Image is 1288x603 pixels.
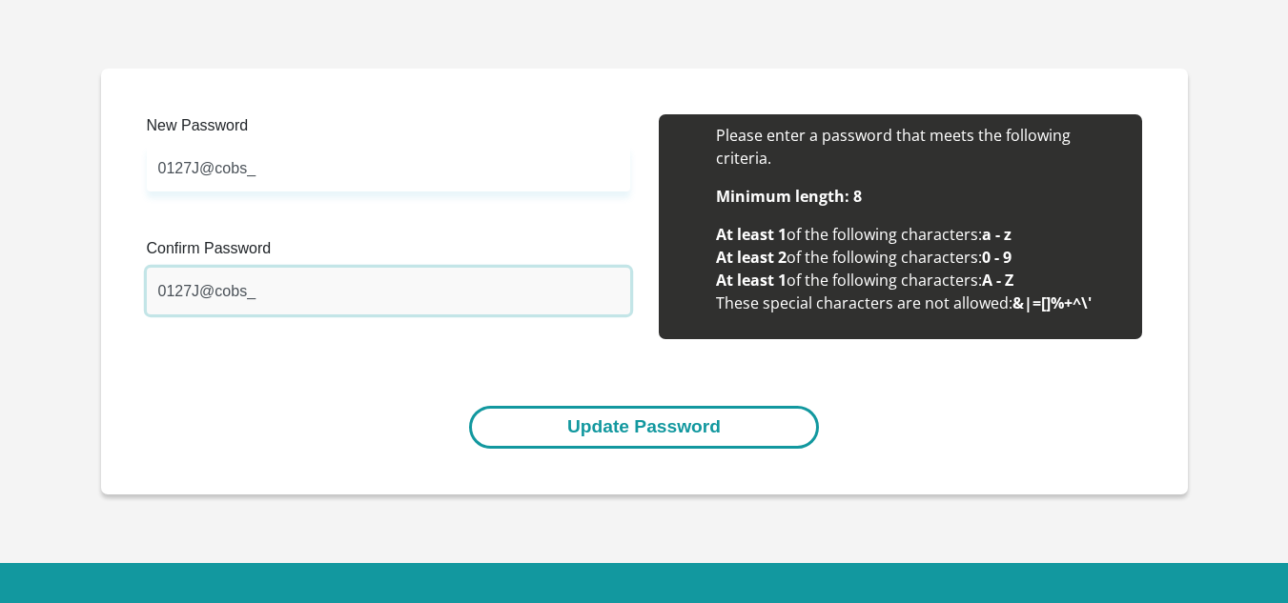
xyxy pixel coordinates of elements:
[716,246,1123,269] li: of the following characters:
[716,186,862,207] b: Minimum length: 8
[982,270,1013,291] b: A - Z
[716,291,1123,314] li: These special characters are not allowed:
[716,247,787,268] b: At least 2
[982,247,1012,268] b: 0 - 9
[716,224,787,245] b: At least 1
[716,223,1123,246] li: of the following characters:
[147,145,630,191] input: Enter new Password
[716,124,1123,170] li: Please enter a password that meets the following criteria.
[469,406,819,449] button: Update Password
[147,268,630,314] input: Confirm Password
[716,269,1123,291] li: of the following characters:
[716,270,787,291] b: At least 1
[147,237,630,268] label: Confirm Password
[1012,292,1092,313] b: &|=[]%+^\'
[982,224,1012,245] b: a - z
[147,114,630,145] label: New Password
